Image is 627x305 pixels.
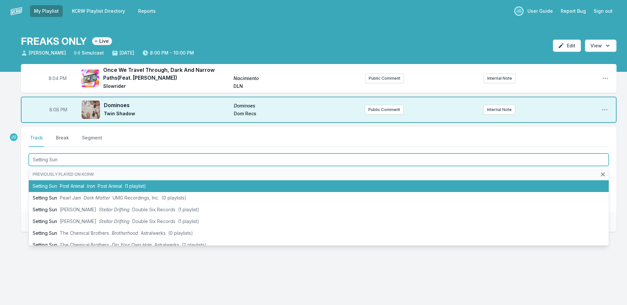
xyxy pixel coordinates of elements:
[112,230,138,236] span: Brotherhood
[30,5,63,17] a: My Playlist
[49,106,67,113] span: Timestamp
[523,5,557,17] a: User Guide
[9,133,18,142] p: Jose Galvan
[82,101,100,119] img: Dominoes
[132,207,175,212] span: Double Six Records
[142,50,194,56] span: 8:00 PM - 10:00 PM
[29,227,609,239] li: Setting Sun
[557,5,590,17] a: Report Bug
[104,110,230,118] span: Twin Shadow
[233,83,360,91] span: DLN
[21,50,66,56] span: [PERSON_NAME]
[104,101,230,109] span: Dominoes
[484,73,516,83] button: Internal Note
[60,218,96,224] span: [PERSON_NAME]
[81,69,99,88] img: Nacimiento
[234,110,360,118] span: Dom Recs
[113,195,159,201] span: UMG Recordings, Inc.
[154,242,179,248] span: Astralwerks
[602,106,608,113] button: Open playlist item options
[60,207,96,212] span: [PERSON_NAME]
[553,40,581,52] button: Edit
[233,75,360,82] span: Nacimiento
[68,5,129,17] a: KCRW Playlist Directory
[365,73,404,83] button: Public Comment
[112,242,152,248] span: Dig Your Own Hole
[125,183,146,189] span: (1 playlist)
[103,83,230,91] span: Slowrider
[29,153,609,166] input: Track Title
[590,5,617,17] button: Sign out
[132,218,175,224] span: Double Six Records
[29,180,609,192] li: Setting Sun
[112,50,134,56] span: [DATE]
[81,135,104,147] button: Segment
[60,242,109,248] span: The Chemical Brothers
[29,135,44,147] button: Track
[60,183,84,189] span: Post Animal
[365,105,404,115] button: Public Comment
[29,204,609,216] li: Setting Sun
[234,103,360,109] span: Dominoes
[10,5,22,17] img: logo-white-87cec1fa9cbef997252546196dc51331.png
[29,192,609,204] li: Setting Sun
[87,183,95,189] span: Iron
[162,195,186,201] span: (0 playlists)
[514,7,523,16] p: Jose Galvan
[585,40,617,52] button: Open options
[134,5,160,17] a: Reports
[92,37,112,45] span: Live
[21,35,87,47] h1: FREAKS ONLY
[84,195,110,201] span: Dark Matter
[178,218,199,224] span: (1 playlist)
[178,207,199,212] span: (1 playlist)
[141,230,166,236] span: Astralwerks
[29,216,609,227] li: Setting Sun
[60,230,109,236] span: The Chemical Brothers
[55,135,70,147] button: Break
[168,230,193,236] span: (0 playlists)
[29,239,609,251] li: Setting Sun
[483,105,515,115] button: Internal Note
[49,75,67,82] span: Timestamp
[29,169,609,180] li: Previously played on KCRW:
[99,207,130,212] span: Stellar Drifting
[602,75,609,82] button: Open playlist item options
[60,195,81,201] span: Pearl Jam
[99,218,130,224] span: Stellar Drifting
[74,50,104,56] span: Simulcast
[98,183,122,189] span: Post Animal
[103,66,230,82] span: Once We Travel Through, Dark And Narrow Paths (Feat. [PERSON_NAME])
[182,242,206,248] span: (2 playlists)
